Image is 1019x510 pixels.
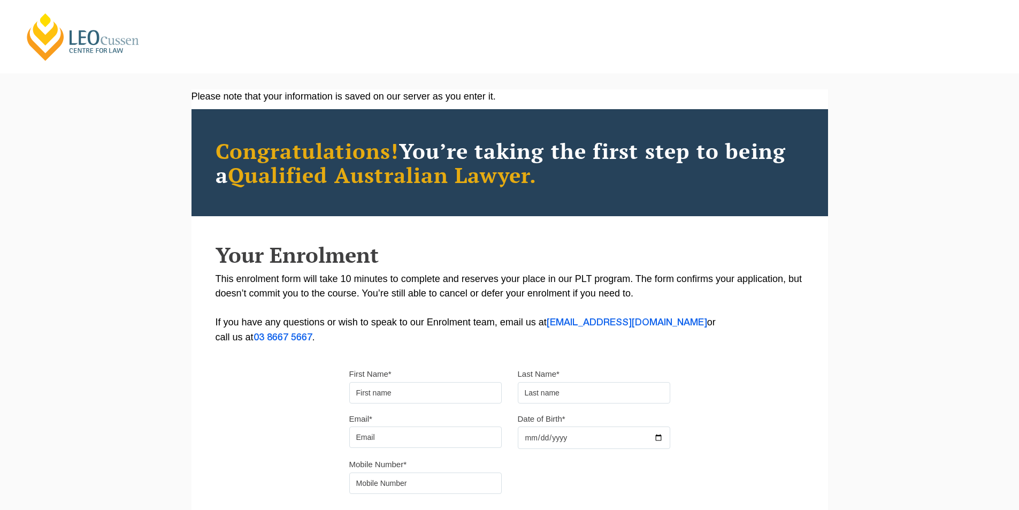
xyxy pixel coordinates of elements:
input: Email [349,427,502,448]
a: [PERSON_NAME] Centre for Law [24,12,142,62]
span: Congratulations! [216,136,399,165]
label: Date of Birth* [518,414,565,424]
p: This enrolment form will take 10 minutes to complete and reserves your place in our PLT program. ... [216,272,804,345]
span: Qualified Australian Lawyer. [228,161,537,189]
h2: Your Enrolment [216,243,804,267]
input: Last name [518,382,670,404]
label: Email* [349,414,372,424]
input: Mobile Number [349,473,502,494]
h2: You’re taking the first step to being a [216,139,804,187]
a: [EMAIL_ADDRESS][DOMAIN_NAME] [547,318,707,327]
label: Mobile Number* [349,459,407,470]
label: First Name* [349,369,392,379]
label: Last Name* [518,369,560,379]
input: First name [349,382,502,404]
div: Please note that your information is saved on our server as you enter it. [191,89,828,104]
a: 03 8667 5667 [254,333,312,342]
